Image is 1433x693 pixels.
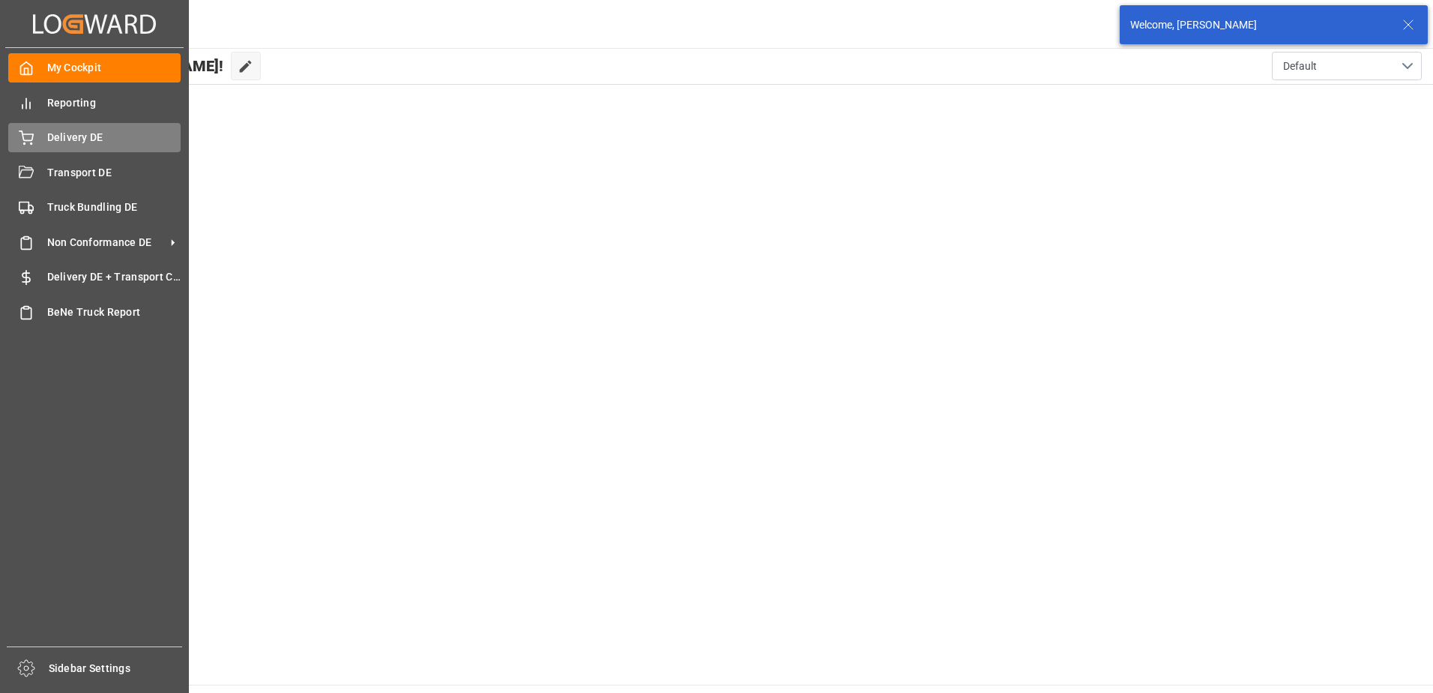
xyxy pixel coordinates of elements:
span: Truck Bundling DE [47,199,181,215]
span: Hello [PERSON_NAME]! [62,52,223,80]
span: My Cockpit [47,60,181,76]
button: open menu [1272,52,1422,80]
span: BeNe Truck Report [47,304,181,320]
a: My Cockpit [8,53,181,82]
a: Delivery DE + Transport Cost [8,262,181,292]
div: Welcome, [PERSON_NAME] [1130,17,1388,33]
span: Delivery DE [47,130,181,145]
span: Reporting [47,95,181,111]
a: Delivery DE [8,123,181,152]
a: BeNe Truck Report [8,297,181,326]
span: Non Conformance DE [47,235,166,250]
span: Transport DE [47,165,181,181]
span: Default [1283,58,1317,74]
a: Transport DE [8,157,181,187]
span: Sidebar Settings [49,661,183,676]
a: Truck Bundling DE [8,193,181,222]
span: Delivery DE + Transport Cost [47,269,181,285]
a: Reporting [8,88,181,117]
